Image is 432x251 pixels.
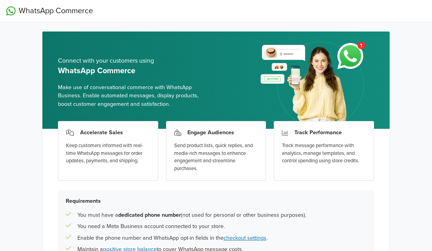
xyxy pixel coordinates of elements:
[77,234,268,242] p: Enable the phone number and WhatsApp opt-in fields in the .
[77,222,225,231] p: You need a Meta Business account connected to your store.
[224,235,266,241] a: checkout settings
[6,6,16,16] img: WhatsApp
[19,5,93,17] span: WhatsApp Commerce
[58,66,210,75] h5: WhatsApp Commerce
[187,129,234,136] h3: Engage Audiences
[66,142,150,165] div: Keep customers informed with real-time WhatsApp messages for order updates, payments, and shipping.
[294,129,342,136] h3: Track Performance
[282,142,366,165] div: Track message performance with analytics, manage templates, and control spending using store cred...
[174,142,258,172] div: Send product lists, quick replies, and media-rich messages to enhance engagement and streamline p...
[118,212,181,218] b: dedicated phone number
[58,83,210,109] span: Make use of conversational commerce with WhatsApp Business. Enable automated messages, display pr...
[66,198,366,204] h5: Requirements
[80,129,123,136] h3: Accelerate Sales
[77,211,306,219] p: You must have a (not used for personal or other business purposes).
[254,37,374,129] img: whatsapp_setup_banner
[58,57,210,65] h5: Connect with your customers using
